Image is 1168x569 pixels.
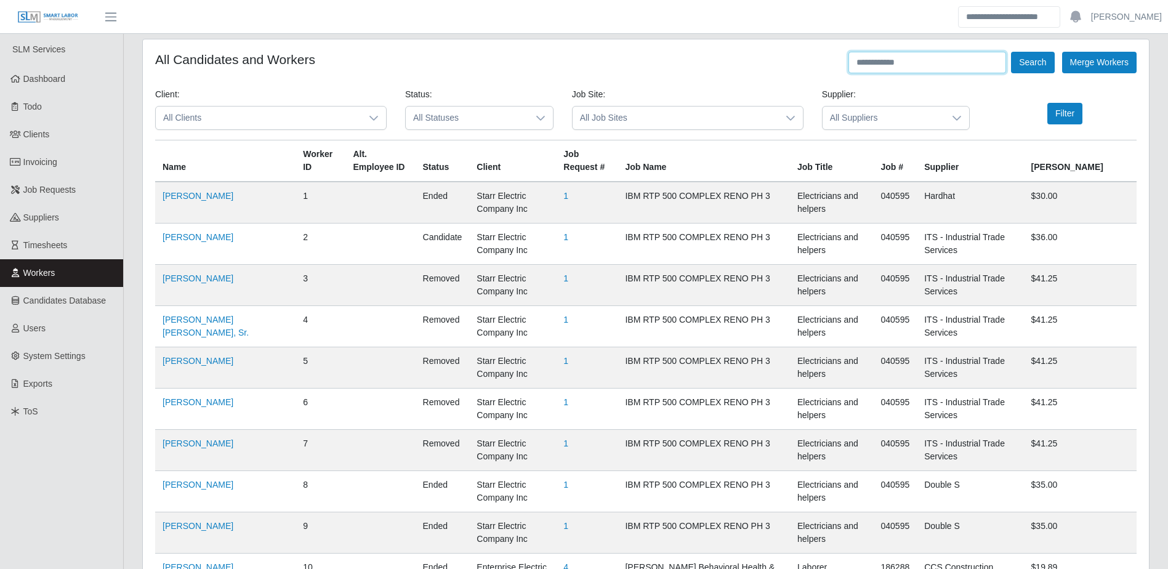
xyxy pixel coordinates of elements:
[23,240,68,250] span: Timesheets
[917,471,1023,512] td: Double S
[790,182,873,224] td: Electricians and helpers
[618,182,790,224] td: IBM RTP 500 COMPLEX RENO PH 3
[563,480,568,490] a: 1
[1024,182,1137,224] td: $30.00
[790,471,873,512] td: Electricians and helpers
[416,140,470,182] th: Status
[618,140,790,182] th: Job Name
[874,140,917,182] th: Job #
[406,107,528,129] span: All Statuses
[296,306,345,347] td: 4
[874,182,917,224] td: 040595
[618,224,790,265] td: IBM RTP 500 COMPLEX RENO PH 3
[296,182,345,224] td: 1
[469,512,556,554] td: Starr Electric Company Inc
[163,397,233,407] a: [PERSON_NAME]
[416,471,470,512] td: ended
[1062,52,1137,73] button: Merge Workers
[416,265,470,306] td: removed
[917,306,1023,347] td: ITS - Industrial Trade Services
[17,10,79,24] img: SLM Logo
[790,512,873,554] td: Electricians and helpers
[345,140,415,182] th: Alt. Employee ID
[163,315,249,337] a: [PERSON_NAME] [PERSON_NAME], Sr.
[917,512,1023,554] td: Double S
[416,347,470,389] td: removed
[163,191,233,201] a: [PERSON_NAME]
[563,315,568,325] a: 1
[1024,471,1137,512] td: $35.00
[296,140,345,182] th: Worker ID
[618,347,790,389] td: IBM RTP 500 COMPLEX RENO PH 3
[296,347,345,389] td: 5
[556,140,618,182] th: Job Request #
[296,265,345,306] td: 3
[917,182,1023,224] td: Hardhat
[874,265,917,306] td: 040595
[1024,512,1137,554] td: $35.00
[416,430,470,471] td: removed
[573,107,778,129] span: All Job Sites
[1091,10,1162,23] a: [PERSON_NAME]
[563,438,568,448] a: 1
[958,6,1060,28] input: Search
[163,356,233,366] a: [PERSON_NAME]
[917,140,1023,182] th: Supplier
[469,389,556,430] td: Starr Electric Company Inc
[163,480,233,490] a: [PERSON_NAME]
[822,88,856,101] label: Supplier:
[572,88,605,101] label: Job Site:
[917,430,1023,471] td: ITS - Industrial Trade Services
[296,512,345,554] td: 9
[563,397,568,407] a: 1
[416,306,470,347] td: removed
[23,129,50,139] span: Clients
[563,273,568,283] a: 1
[1024,224,1137,265] td: $36.00
[23,296,107,305] span: Candidates Database
[874,471,917,512] td: 040595
[1024,265,1137,306] td: $41.25
[1024,389,1137,430] td: $41.25
[790,430,873,471] td: Electricians and helpers
[874,224,917,265] td: 040595
[296,471,345,512] td: 8
[23,351,86,361] span: System Settings
[618,265,790,306] td: IBM RTP 500 COMPLEX RENO PH 3
[469,265,556,306] td: Starr Electric Company Inc
[163,438,233,448] a: [PERSON_NAME]
[163,521,233,531] a: [PERSON_NAME]
[23,379,52,389] span: Exports
[23,157,57,167] span: Invoicing
[12,44,65,54] span: SLM Services
[874,430,917,471] td: 040595
[823,107,945,129] span: All Suppliers
[469,140,556,182] th: Client
[618,512,790,554] td: IBM RTP 500 COMPLEX RENO PH 3
[23,406,38,416] span: ToS
[790,265,873,306] td: Electricians and helpers
[563,191,568,201] a: 1
[155,88,180,101] label: Client:
[790,140,873,182] th: Job Title
[163,273,233,283] a: [PERSON_NAME]
[874,347,917,389] td: 040595
[416,182,470,224] td: ended
[563,356,568,366] a: 1
[1024,430,1137,471] td: $41.25
[23,268,55,278] span: Workers
[874,389,917,430] td: 040595
[23,74,66,84] span: Dashboard
[790,224,873,265] td: Electricians and helpers
[296,224,345,265] td: 2
[1047,103,1082,124] button: Filter
[1024,140,1137,182] th: [PERSON_NAME]
[874,306,917,347] td: 040595
[405,88,432,101] label: Status:
[563,521,568,531] a: 1
[618,430,790,471] td: IBM RTP 500 COMPLEX RENO PH 3
[156,107,361,129] span: All Clients
[618,471,790,512] td: IBM RTP 500 COMPLEX RENO PH 3
[23,323,46,333] span: Users
[874,512,917,554] td: 040595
